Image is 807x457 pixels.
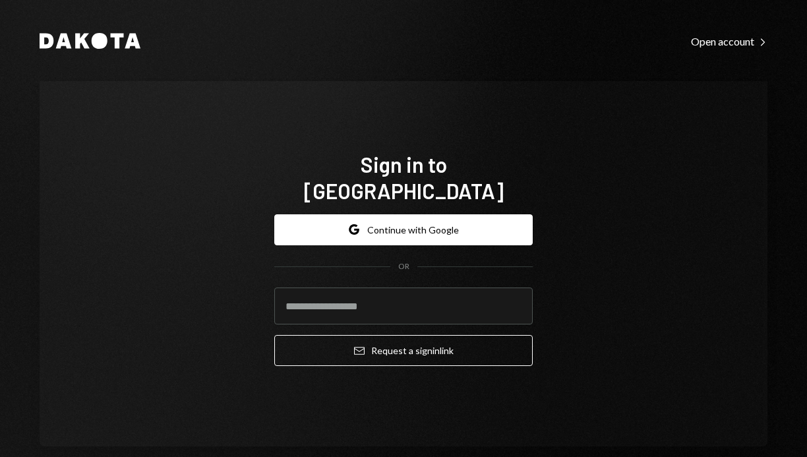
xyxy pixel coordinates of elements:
div: OR [398,261,409,272]
a: Open account [691,34,767,48]
button: Continue with Google [274,214,533,245]
button: Request a signinlink [274,335,533,366]
h1: Sign in to [GEOGRAPHIC_DATA] [274,151,533,204]
div: Open account [691,35,767,48]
